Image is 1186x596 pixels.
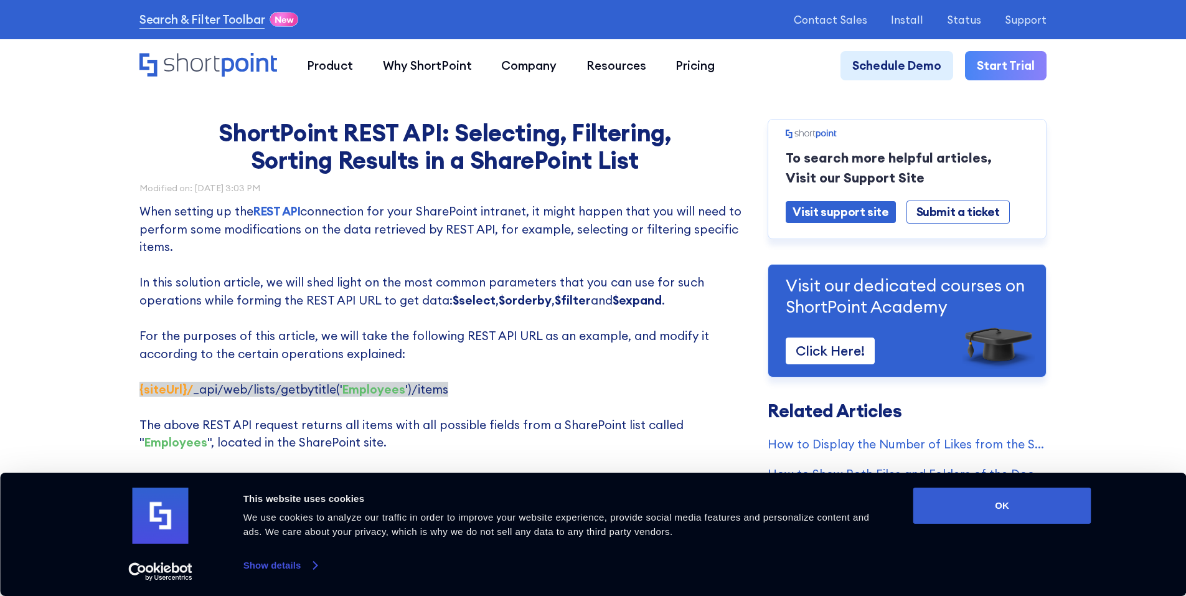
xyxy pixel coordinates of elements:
a: Status [947,14,981,26]
div: Product [307,57,353,75]
h3: Related Articles [768,402,1047,420]
span: ‍ _api/web/lists/getbytitle(' ')/items [139,382,448,397]
a: Resources [572,51,661,81]
a: Start Trial [965,51,1047,81]
strong: Employees [342,382,405,397]
iframe: Chat Widget [962,452,1186,596]
div: Resources [586,57,646,75]
button: OK [913,488,1091,524]
div: Why ShortPoint [383,57,472,75]
strong: list title [371,471,417,486]
a: Why ShortPoint [368,51,487,81]
a: Visit support site [786,201,895,223]
a: REST API [253,204,300,219]
div: This website uses cookies [243,491,885,506]
a: How to Display the Number of Likes from the SharePoint List Items [768,435,1047,453]
a: Install [891,14,923,26]
a: Schedule Demo [840,51,953,81]
a: Company [486,51,572,81]
strong: {siteUrl} [280,471,327,486]
p: To search more helpful articles, Visit our Support Site [786,148,1028,188]
div: Modified on: [DATE] 3:03 PM [139,184,750,192]
a: Pricing [661,51,730,81]
a: Home [139,53,277,78]
strong: $expand [613,293,662,308]
a: Contact Sales [794,14,867,26]
a: Support [1005,14,1047,26]
a: Submit a ticket [906,201,1010,224]
strong: $select [453,293,496,308]
a: How to Show Both Files and Folders of the Document Library in a ShortPoint Element [768,465,1047,483]
span: We use cookies to analyze our traffic in order to improve your website experience, provide social... [243,512,870,537]
strong: $orderby [499,293,552,308]
a: Click Here! [786,338,875,364]
strong: {siteUrl}/ [139,382,193,397]
strong: Employees [144,435,207,450]
a: Search & Filter Toolbar [139,11,265,29]
p: Visit our dedicated courses on ShortPoint Academy [786,275,1028,318]
h1: ShortPoint REST API: Selecting, Filtering, Sorting Results in a SharePoint List [211,119,678,174]
a: Product [292,51,368,81]
a: Usercentrics Cookiebot - opens in a new window [106,562,215,581]
a: Show details [243,556,317,575]
img: logo [133,488,189,544]
p: When setting up the connection for your SharePoint intranet, it might happen that you will need t... [139,202,750,487]
strong: $filter [555,293,591,308]
div: Company [501,57,557,75]
div: Pricing [675,57,715,75]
